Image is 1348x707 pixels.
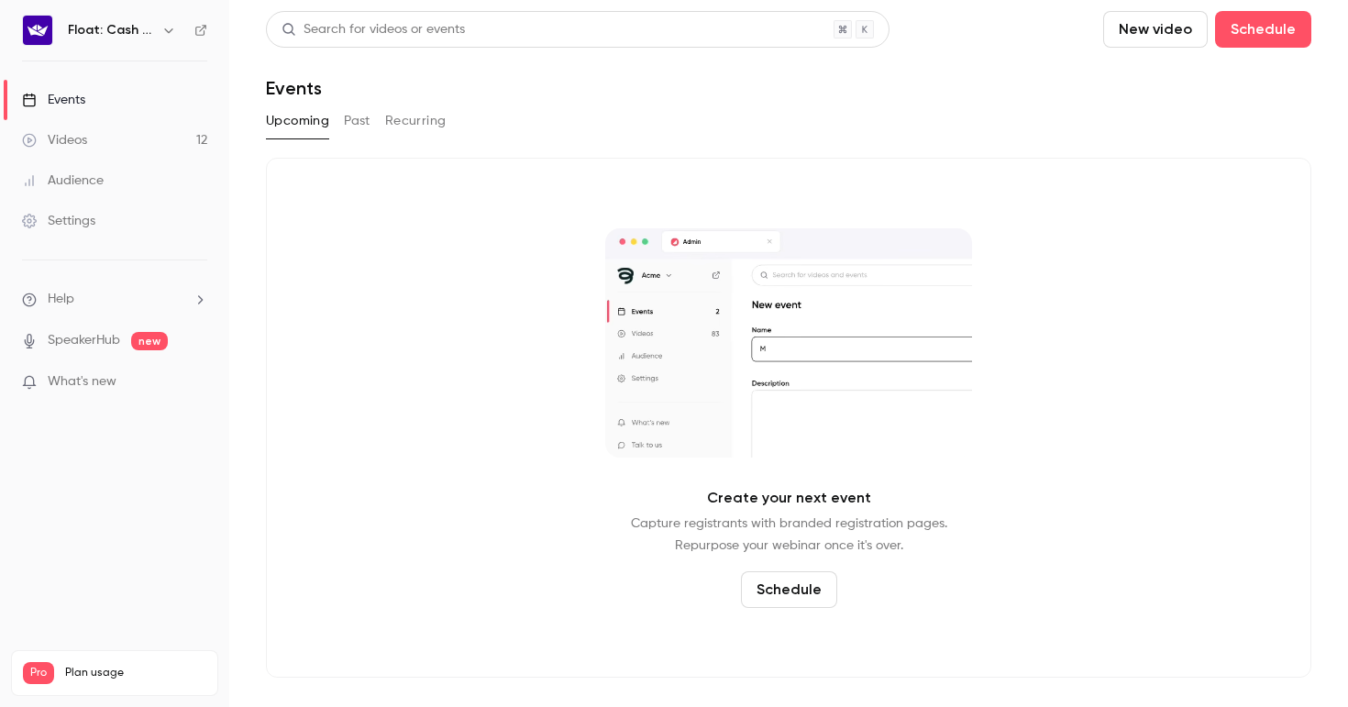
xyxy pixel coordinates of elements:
[22,91,85,109] div: Events
[65,666,206,680] span: Plan usage
[68,21,154,39] h6: Float: Cash Flow Intelligence Series
[266,77,322,99] h1: Events
[48,372,116,392] span: What's new
[48,331,120,350] a: SpeakerHub
[23,662,54,684] span: Pro
[266,106,329,136] button: Upcoming
[23,16,52,45] img: Float: Cash Flow Intelligence Series
[741,571,837,608] button: Schedule
[48,290,74,309] span: Help
[22,131,87,149] div: Videos
[22,212,95,230] div: Settings
[707,487,871,509] p: Create your next event
[22,171,104,190] div: Audience
[385,106,447,136] button: Recurring
[344,106,370,136] button: Past
[1215,11,1311,48] button: Schedule
[185,374,207,391] iframe: Noticeable Trigger
[131,332,168,350] span: new
[22,290,207,309] li: help-dropdown-opener
[282,20,465,39] div: Search for videos or events
[631,513,947,557] p: Capture registrants with branded registration pages. Repurpose your webinar once it's over.
[1103,11,1208,48] button: New video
